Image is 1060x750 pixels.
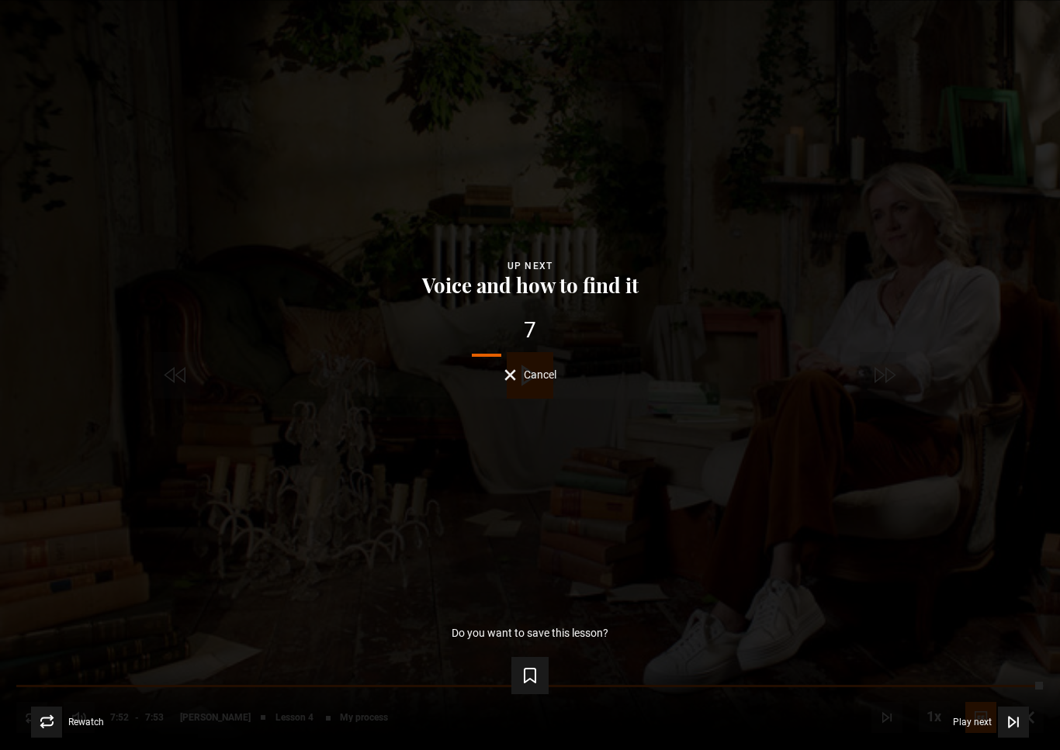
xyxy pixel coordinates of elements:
p: Do you want to save this lesson? [452,627,608,638]
button: Voice and how to find it [417,275,643,296]
button: Cancel [504,369,556,381]
button: Play next [953,707,1029,738]
div: Up next [25,258,1035,274]
button: Rewatch [31,707,104,738]
span: Rewatch [68,717,104,727]
span: Play next [953,717,992,727]
span: Cancel [524,369,556,380]
div: 7 [25,320,1035,341]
